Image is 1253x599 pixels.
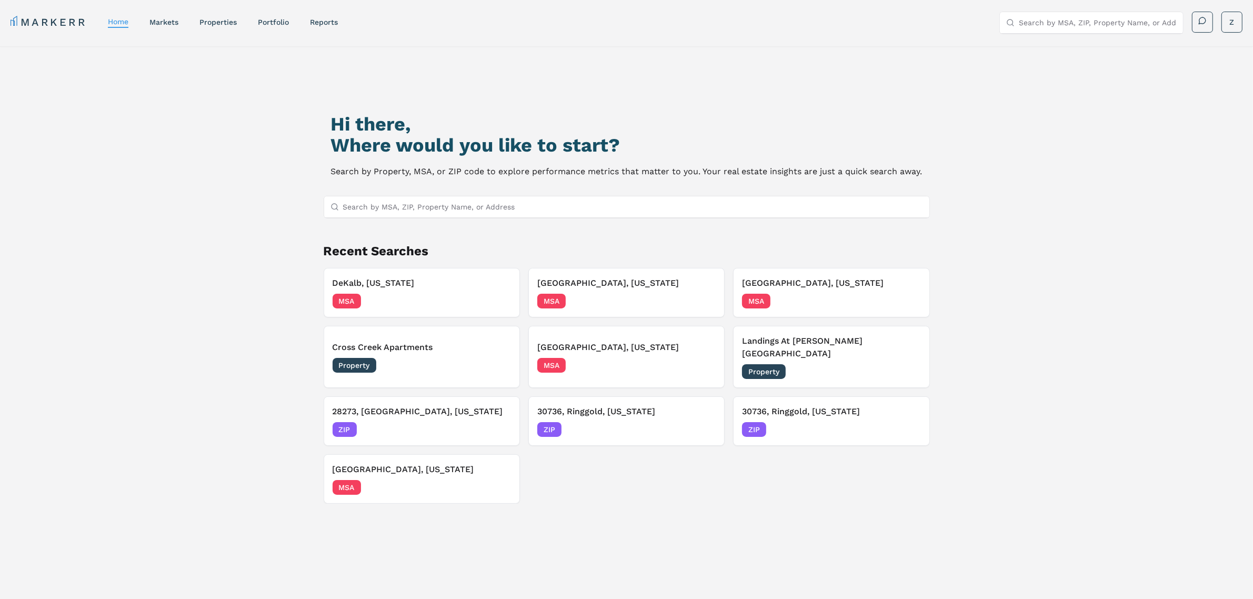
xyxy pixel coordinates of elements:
[692,296,716,306] span: [DATE]
[331,114,923,135] h1: Hi there,
[733,326,929,388] button: Landings At [PERSON_NAME][GEOGRAPHIC_DATA]Property[DATE]
[528,326,725,388] button: [GEOGRAPHIC_DATA], [US_STATE]MSA[DATE]
[487,296,511,306] span: [DATE]
[333,358,376,373] span: Property
[333,294,361,308] span: MSA
[487,482,511,493] span: [DATE]
[692,360,716,371] span: [DATE]
[331,135,923,156] h2: Where would you like to start?
[742,405,920,418] h3: 30736, Ringgold, [US_STATE]
[343,196,923,217] input: Search by MSA, ZIP, Property Name, or Address
[324,243,930,259] h2: Recent Searches
[897,424,921,435] span: [DATE]
[333,405,511,418] h3: 28273, [GEOGRAPHIC_DATA], [US_STATE]
[897,296,921,306] span: [DATE]
[742,277,920,289] h3: [GEOGRAPHIC_DATA], [US_STATE]
[742,422,766,437] span: ZIP
[742,364,786,379] span: Property
[333,480,361,495] span: MSA
[333,277,511,289] h3: DeKalb, [US_STATE]
[324,326,520,388] button: Cross Creek ApartmentsProperty[DATE]
[733,396,929,446] button: 30736, Ringgold, [US_STATE]ZIP[DATE]
[487,360,511,371] span: [DATE]
[331,164,923,179] p: Search by Property, MSA, or ZIP code to explore performance metrics that matter to you. Your real...
[258,18,289,26] a: Portfolio
[310,18,338,26] a: reports
[692,424,716,435] span: [DATE]
[537,341,716,354] h3: [GEOGRAPHIC_DATA], [US_STATE]
[537,277,716,289] h3: [GEOGRAPHIC_DATA], [US_STATE]
[1221,12,1242,33] button: Z
[537,358,566,373] span: MSA
[333,341,511,354] h3: Cross Creek Apartments
[528,268,725,317] button: [GEOGRAPHIC_DATA], [US_STATE]MSA[DATE]
[11,15,87,29] a: MARKERR
[742,294,770,308] span: MSA
[537,405,716,418] h3: 30736, Ringgold, [US_STATE]
[537,294,566,308] span: MSA
[742,335,920,360] h3: Landings At [PERSON_NAME][GEOGRAPHIC_DATA]
[324,268,520,317] button: DeKalb, [US_STATE]MSA[DATE]
[199,18,237,26] a: properties
[733,268,929,317] button: [GEOGRAPHIC_DATA], [US_STATE]MSA[DATE]
[897,366,921,377] span: [DATE]
[487,424,511,435] span: [DATE]
[333,463,511,476] h3: [GEOGRAPHIC_DATA], [US_STATE]
[333,422,357,437] span: ZIP
[528,396,725,446] button: 30736, Ringgold, [US_STATE]ZIP[DATE]
[149,18,178,26] a: markets
[324,454,520,504] button: [GEOGRAPHIC_DATA], [US_STATE]MSA[DATE]
[1019,12,1177,33] input: Search by MSA, ZIP, Property Name, or Address
[1230,17,1235,27] span: Z
[108,17,128,26] a: home
[537,422,562,437] span: ZIP
[324,396,520,446] button: 28273, [GEOGRAPHIC_DATA], [US_STATE]ZIP[DATE]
